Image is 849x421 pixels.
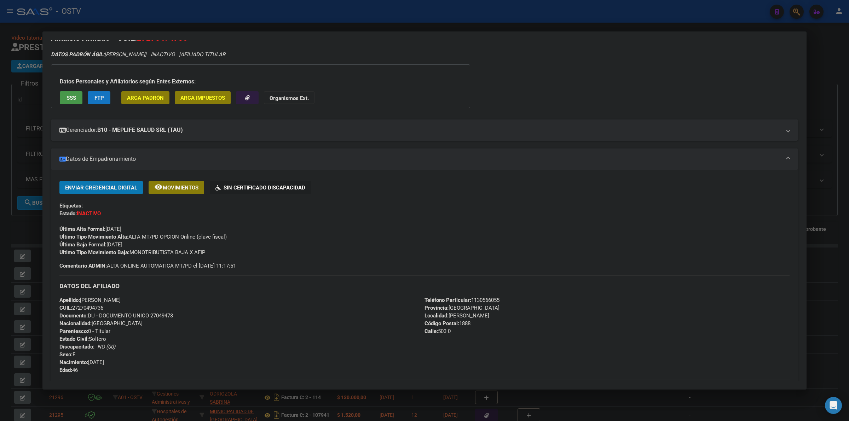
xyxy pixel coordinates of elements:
[67,95,76,101] span: SSS
[51,51,145,58] span: [PERSON_NAME]
[59,320,92,327] strong: Nacionalidad:
[424,297,471,303] strong: Teléfono Particular:
[59,262,236,270] span: ALTA ONLINE AUTOMATICA MT/PD el [DATE] 11:17:51
[59,181,143,194] button: Enviar Credencial Digital
[149,181,204,194] button: Movimientos
[424,328,451,334] span: 503 0
[59,282,790,290] h3: DATOS DEL AFILIADO
[97,344,115,350] i: NO (00)
[264,91,314,104] button: Organismos Ext.
[59,367,78,373] span: 46
[59,210,77,217] strong: Estado:
[88,91,110,104] button: FTP
[60,77,461,86] h3: Datos Personales y Afiliatorios según Entes Externos:
[424,297,499,303] span: 1130566055
[51,119,798,141] mat-expansion-panel-header: Gerenciador:B10 - MEPLIFE SALUD SRL (TAU)
[59,336,89,342] strong: Estado Civil:
[163,185,198,191] span: Movimientos
[424,328,438,334] strong: Calle:
[59,320,143,327] span: [GEOGRAPHIC_DATA]
[424,305,449,311] strong: Provincia:
[180,51,225,58] span: AFILIADO TITULAR
[59,297,80,303] strong: Apellido:
[424,320,459,327] strong: Código Postal:
[59,367,72,373] strong: Edad:
[59,126,781,134] mat-panel-title: Gerenciador:
[424,312,489,319] span: [PERSON_NAME]
[94,95,104,101] span: FTP
[51,51,104,58] strong: DATOS PADRÓN ÁGIL:
[59,359,104,366] span: [DATE]
[154,183,163,191] mat-icon: remove_red_eye
[121,91,169,104] button: ARCA Padrón
[65,185,137,191] span: Enviar Credencial Digital
[59,234,128,240] strong: Ultimo Tipo Movimiento Alta:
[59,328,110,334] span: 0 - Titular
[424,312,449,319] strong: Localidad:
[59,312,173,319] span: DU - DOCUMENTO UNICO 27049473
[59,359,88,366] strong: Nacimiento:
[175,91,231,104] button: ARCA Impuestos
[59,263,107,269] strong: Comentario ADMIN:
[51,51,225,58] i: | INACTIVO |
[59,336,106,342] span: Soltero
[127,95,164,101] span: ARCA Padrón
[59,155,781,163] mat-panel-title: Datos de Empadronamiento
[59,328,88,334] strong: Parentesco:
[59,241,122,248] span: [DATE]
[59,305,103,311] span: 27270494736
[59,203,83,209] strong: Etiquetas:
[180,95,225,101] span: ARCA Impuestos
[59,241,106,248] strong: Última Baja Formal:
[97,126,183,134] strong: B10 - MEPLIFE SALUD SRL (TAU)
[210,181,311,194] button: Sin Certificado Discapacidad
[59,344,94,350] strong: Discapacitado:
[270,95,309,101] strong: Organismos Ext.
[59,226,121,232] span: [DATE]
[59,351,75,358] span: F
[424,305,499,311] span: [GEOGRAPHIC_DATA]
[51,148,798,170] mat-expansion-panel-header: Datos de Empadronamiento
[59,249,205,256] span: MONOTRIBUTISTA BAJA X AFIP
[424,320,470,327] span: 1888
[59,226,105,232] strong: Última Alta Formal:
[59,312,88,319] strong: Documento:
[224,185,305,191] span: Sin Certificado Discapacidad
[77,210,101,217] strong: INACTIVO
[59,305,72,311] strong: CUIL:
[59,297,121,303] span: [PERSON_NAME]
[825,397,842,414] div: Open Intercom Messenger
[60,91,82,104] button: SSS
[59,234,227,240] span: ALTA MT/PD OPCION Online (clave fiscal)
[59,249,129,256] strong: Ultimo Tipo Movimiento Baja:
[59,351,73,358] strong: Sexo:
